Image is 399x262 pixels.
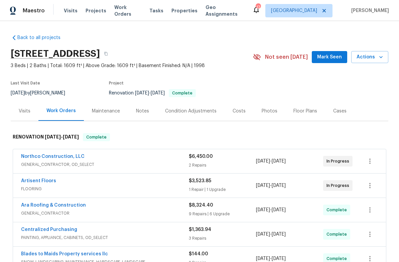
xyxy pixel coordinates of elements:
span: Geo Assignments [206,4,244,17]
span: Not seen [DATE] [265,54,308,60]
span: [DATE] [272,208,286,212]
div: Maintenance [92,108,120,114]
span: Complete [169,91,195,95]
span: Complete [326,207,350,213]
span: In Progress [326,158,352,165]
span: [GEOGRAPHIC_DATA] [271,7,317,14]
span: $144.00 [189,252,208,256]
span: [DATE] [11,91,25,95]
span: $3,523.85 [189,179,211,183]
span: 3 Beds | 2 Baths | Total: 1609 ft² | Above Grade: 1609 ft² | Basement Finished: N/A | 1998 [11,62,253,69]
span: [DATE] [256,232,270,237]
a: Blades to Maids Property services llc [21,252,108,256]
span: Project [109,81,124,85]
div: Condition Adjustments [165,108,217,114]
span: - [256,158,286,165]
span: [DATE] [256,256,270,261]
div: 9 Repairs | 6 Upgrade [189,211,256,217]
span: [DATE] [256,208,270,212]
div: 17 [256,4,260,11]
span: [DATE] [272,256,286,261]
span: Tasks [149,8,163,13]
div: Costs [233,108,246,114]
span: PAINTING, APPLIANCE, CABINETS, OD_SELECT [21,234,189,241]
div: by [PERSON_NAME] [11,89,73,97]
span: GENERAL_CONTRACTOR, OD_SELECT [21,161,189,168]
span: Visits [64,7,78,14]
a: Artisent Floors [21,179,56,183]
span: Complete [326,231,350,238]
span: [DATE] [151,91,165,95]
span: - [45,135,79,139]
span: Mark Seen [317,53,342,61]
div: Photos [262,108,277,114]
span: [PERSON_NAME] [349,7,389,14]
div: Notes [136,108,149,114]
span: [DATE] [256,183,270,188]
span: GENERAL_CONTRACTOR [21,210,189,217]
span: Complete [84,134,109,141]
a: Northco Construction, LLC [21,154,85,159]
button: Mark Seen [312,51,347,63]
a: Centralized Purchasing [21,227,77,232]
span: [DATE] [45,135,61,139]
span: Work Orders [114,4,141,17]
span: FLOORING [21,186,189,192]
span: [DATE] [256,159,270,164]
a: Ara Roofing & Construction [21,203,86,208]
h6: RENOVATION [13,133,79,141]
span: In Progress [326,182,352,189]
div: Visits [19,108,30,114]
span: $1,363.94 [189,227,211,232]
div: Floor Plans [293,108,317,114]
span: $8,324.40 [189,203,213,208]
button: Copy Address [100,48,112,60]
button: Actions [351,51,388,63]
span: Properties [171,7,197,14]
div: RENOVATION [DATE]-[DATE]Complete [11,126,388,148]
div: 1 Repair | 1 Upgrade [189,186,256,193]
span: - [256,182,286,189]
span: Last Visit Date [11,81,40,85]
span: Renovation [109,91,196,95]
span: - [256,255,286,262]
div: 3 Repairs [189,235,256,242]
span: [DATE] [63,135,79,139]
div: 2 Repairs [189,162,256,169]
span: $6,450.00 [189,154,213,159]
span: Maestro [23,7,45,14]
span: [DATE] [272,159,286,164]
span: Actions [357,53,383,61]
span: [DATE] [272,183,286,188]
span: [DATE] [135,91,149,95]
span: Complete [326,255,350,262]
div: Work Orders [46,107,76,114]
span: - [135,91,165,95]
span: [DATE] [272,232,286,237]
span: - [256,231,286,238]
div: Cases [333,108,347,114]
span: - [256,207,286,213]
span: Projects [86,7,106,14]
a: Back to all projects [11,34,75,41]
